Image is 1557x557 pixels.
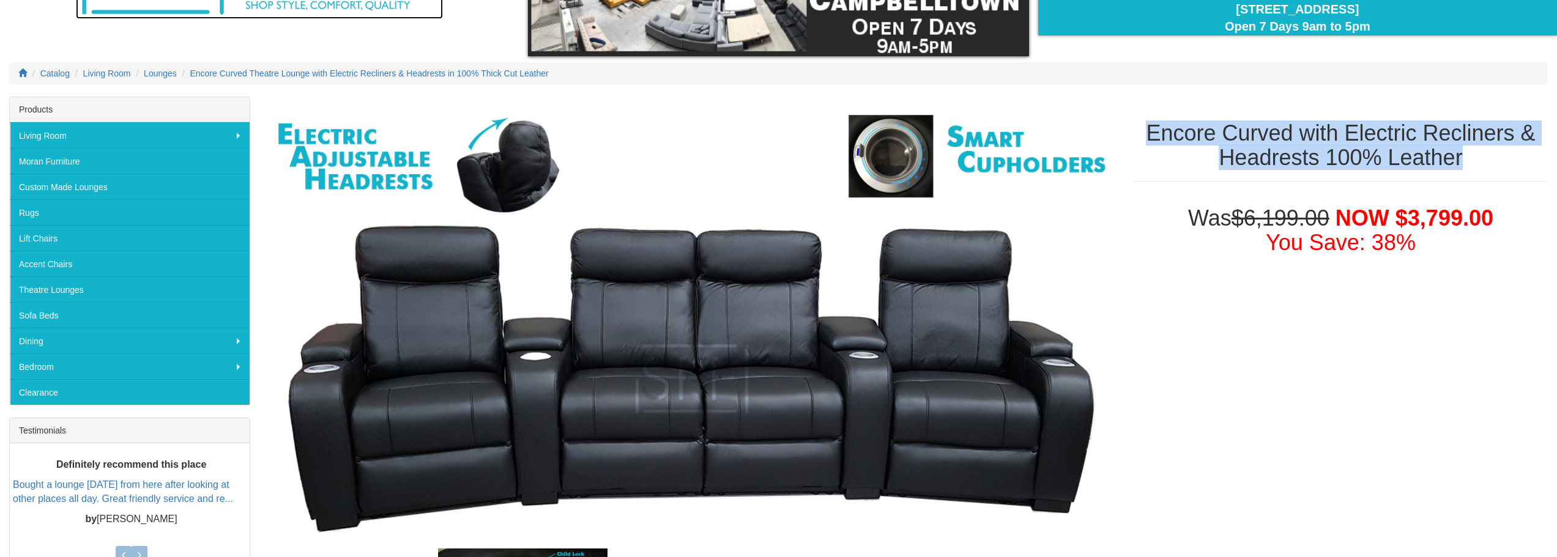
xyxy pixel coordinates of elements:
[1336,205,1493,231] span: NOW $3,799.00
[1232,205,1329,231] del: $6,199.00
[10,97,250,122] div: Products
[13,479,233,504] a: Bought a lounge [DATE] from here after looking at other places all day. Great friendly service an...
[56,459,206,470] b: Definitely recommend this place
[13,512,250,526] p: [PERSON_NAME]
[10,148,250,174] a: Moran Furniture
[10,302,250,328] a: Sofa Beds
[10,418,250,443] div: Testimonials
[83,68,131,78] a: Living Room
[10,328,250,353] a: Dining
[85,514,97,524] b: by
[1134,121,1548,169] h1: Encore Curved with Electric Recliners & Headrests 100% Leather
[10,199,250,225] a: Rugs
[1266,230,1416,255] font: You Save: 38%
[10,276,250,302] a: Theatre Lounges
[10,251,250,276] a: Accent Chairs
[10,122,250,148] a: Living Room
[144,68,177,78] a: Lounges
[10,379,250,405] a: Clearance
[10,353,250,379] a: Bedroom
[190,68,549,78] a: Encore Curved Theatre Lounge with Electric Recliners & Headrests in 100% Thick Cut Leather
[40,68,70,78] a: Catalog
[10,225,250,251] a: Lift Chairs
[1134,206,1548,254] h1: Was
[10,174,250,199] a: Custom Made Lounges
